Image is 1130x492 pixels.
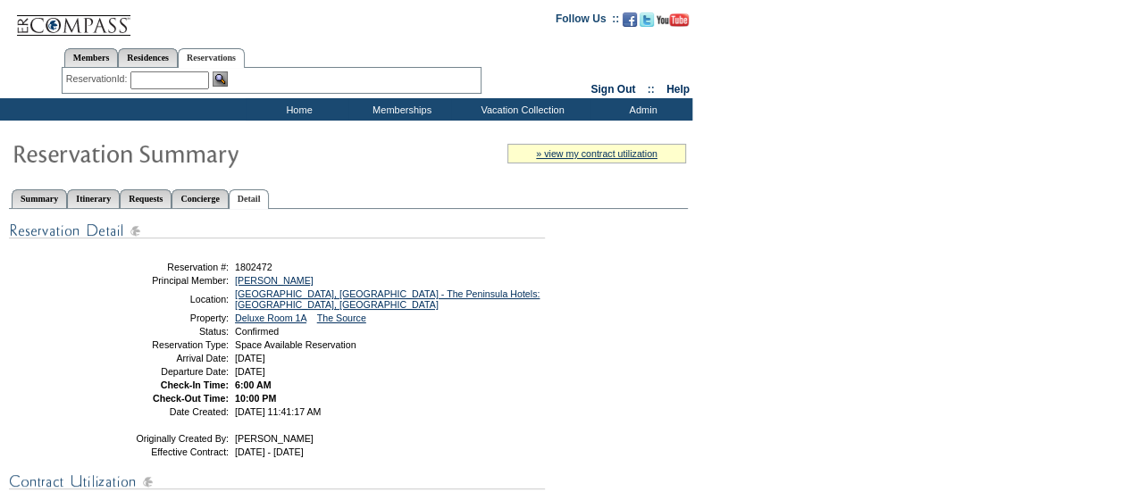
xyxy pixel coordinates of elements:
[246,98,348,121] td: Home
[101,262,229,272] td: Reservation #:
[536,148,657,159] a: » view my contract utilization
[101,353,229,363] td: Arrival Date:
[153,393,229,404] strong: Check-Out Time:
[235,406,321,417] span: [DATE] 11:41:17 AM
[666,83,690,96] a: Help
[235,353,265,363] span: [DATE]
[657,13,689,27] img: Subscribe to our YouTube Channel
[235,366,265,377] span: [DATE]
[648,83,655,96] span: ::
[348,98,451,121] td: Memberships
[101,339,229,350] td: Reservation Type:
[556,11,619,32] td: Follow Us ::
[235,446,304,457] span: [DATE] - [DATE]
[623,13,637,27] img: Become our fan on Facebook
[101,446,229,457] td: Effective Contract:
[235,393,276,404] span: 10:00 PM
[101,406,229,417] td: Date Created:
[235,339,356,350] span: Space Available Reservation
[101,326,229,337] td: Status:
[590,83,635,96] a: Sign Out
[657,18,689,29] a: Subscribe to our YouTube Channel
[161,379,229,390] strong: Check-In Time:
[101,313,229,323] td: Property:
[235,326,279,337] span: Confirmed
[101,275,229,286] td: Principal Member:
[12,135,369,171] img: Reservaton Summary
[67,189,120,208] a: Itinerary
[120,189,172,208] a: Requests
[235,433,314,444] span: [PERSON_NAME]
[101,366,229,377] td: Departure Date:
[101,433,229,444] td: Originally Created By:
[213,71,228,87] img: Reservation Search
[235,275,314,286] a: [PERSON_NAME]
[235,313,306,323] a: Deluxe Room 1A
[101,288,229,310] td: Location:
[451,98,590,121] td: Vacation Collection
[9,220,545,242] img: Reservation Detail
[235,262,272,272] span: 1802472
[118,48,178,67] a: Residences
[640,13,654,27] img: Follow us on Twitter
[317,313,366,323] a: The Source
[623,18,637,29] a: Become our fan on Facebook
[229,189,270,209] a: Detail
[178,48,245,68] a: Reservations
[235,379,271,390] span: 6:00 AM
[12,189,67,208] a: Summary
[172,189,228,208] a: Concierge
[590,98,692,121] td: Admin
[64,48,119,67] a: Members
[66,71,131,87] div: ReservationId:
[640,18,654,29] a: Follow us on Twitter
[235,288,540,310] a: [GEOGRAPHIC_DATA], [GEOGRAPHIC_DATA] - The Peninsula Hotels: [GEOGRAPHIC_DATA], [GEOGRAPHIC_DATA]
